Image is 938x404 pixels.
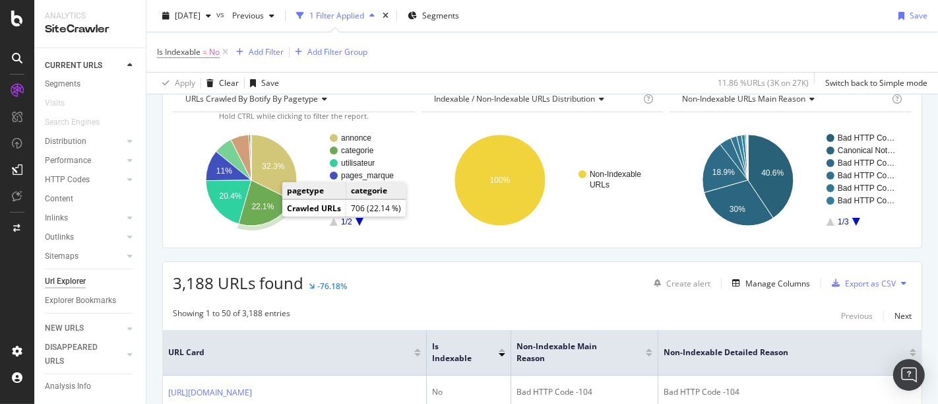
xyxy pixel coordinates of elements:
text: Bad HTTP Co… [838,196,894,205]
div: CURRENT URLS [45,59,102,73]
div: Add Filter [249,46,284,57]
div: Bad HTTP Code -104 [516,386,652,398]
span: URL Card [168,347,411,358]
span: Hold CTRL while clicking to filter the report. [219,111,369,121]
button: Segments [402,5,464,26]
td: pagetype [282,182,346,199]
text: 22.1% [251,202,274,211]
button: [DATE] [157,5,216,26]
text: Bad HTTP Co… [838,184,894,193]
button: Manage Columns [727,275,810,291]
text: 32.3% [262,162,284,171]
div: Switch back to Simple mode [825,77,927,88]
div: Open Intercom Messenger [893,359,925,391]
div: Distribution [45,135,86,149]
text: Canonical Not… [838,146,895,155]
text: 40.6% [762,168,784,178]
div: Bad HTTP Code -104 [664,386,916,398]
text: Bad HTTP Co… [838,133,894,143]
span: = [203,46,207,57]
text: 18.9% [712,168,735,177]
a: Inlinks [45,211,123,225]
h4: URLs Crawled By Botify By pagetype [183,88,403,110]
div: Sitemaps [45,250,78,263]
text: 11% [216,166,232,176]
div: Visits [45,96,65,110]
div: A chart. [670,123,908,238]
div: No [432,386,505,398]
div: Inlinks [45,211,68,225]
button: Save [893,5,927,26]
div: times [380,9,391,22]
button: Apply [157,73,195,94]
a: CURRENT URLS [45,59,123,73]
button: Add Filter Group [290,44,367,60]
span: Is Indexable [432,341,479,364]
button: 1 Filter Applied [291,5,380,26]
div: Create alert [666,278,710,289]
a: Segments [45,77,137,91]
text: Non-Indexable [590,170,641,179]
a: Search Engines [45,116,113,129]
a: NEW URLS [45,321,123,335]
div: SiteCrawler [45,22,135,37]
span: 3,188 URLs found [173,272,303,294]
span: vs [216,9,227,20]
button: Clear [201,73,239,94]
button: Save [245,73,279,94]
div: Next [894,310,912,321]
span: Is Indexable [157,46,201,57]
a: Performance [45,154,123,168]
div: Save [261,77,279,88]
svg: A chart. [422,123,660,238]
a: HTTP Codes [45,173,123,187]
div: Showing 1 to 50 of 3,188 entries [173,308,290,323]
span: Non-Indexable Main Reason [516,341,626,364]
h4: Non-Indexable URLs Main Reason [679,88,889,110]
td: categorie [346,182,406,199]
div: Analytics [45,11,135,22]
a: Analysis Info [45,380,137,393]
div: NEW URLS [45,321,84,335]
div: Export as CSV [845,278,896,289]
text: 20.4% [220,191,242,201]
button: Next [894,308,912,323]
div: Search Engines [45,116,100,129]
text: 1/3 [838,217,849,226]
div: Apply [175,77,195,88]
div: Add Filter Group [307,46,367,57]
span: Segments [422,10,459,21]
text: categorie [341,146,374,155]
div: A chart. [173,123,411,238]
div: Explorer Bookmarks [45,294,116,308]
div: 1 Filter Applied [309,10,364,21]
text: Bad HTTP Co… [838,171,894,180]
button: Switch back to Simple mode [820,73,927,94]
button: Export as CSV [827,273,896,294]
a: Visits [45,96,78,110]
div: Content [45,192,73,206]
text: utilisateur [341,158,375,168]
button: Previous [227,5,280,26]
div: Outlinks [45,230,74,244]
div: 11.86 % URLs ( 3K on 27K ) [718,77,809,88]
text: URLs [590,180,610,189]
span: Indexable / Non-Indexable URLs distribution [434,93,595,104]
a: Outlinks [45,230,123,244]
a: Explorer Bookmarks [45,294,137,308]
button: Previous [841,308,873,323]
text: Bad HTTP Co… [838,158,894,168]
h4: Indexable / Non-Indexable URLs Distribution [431,88,641,110]
a: Sitemaps [45,250,123,263]
div: Segments [45,77,80,91]
div: -76.18% [317,281,347,292]
button: Add Filter [231,44,284,60]
a: Distribution [45,135,123,149]
div: Url Explorer [45,275,86,288]
span: Previous [227,10,264,21]
td: 706 (22.14 %) [346,200,406,217]
span: URLs Crawled By Botify By pagetype [185,93,318,104]
a: [URL][DOMAIN_NAME] [168,386,252,399]
div: Previous [841,310,873,321]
